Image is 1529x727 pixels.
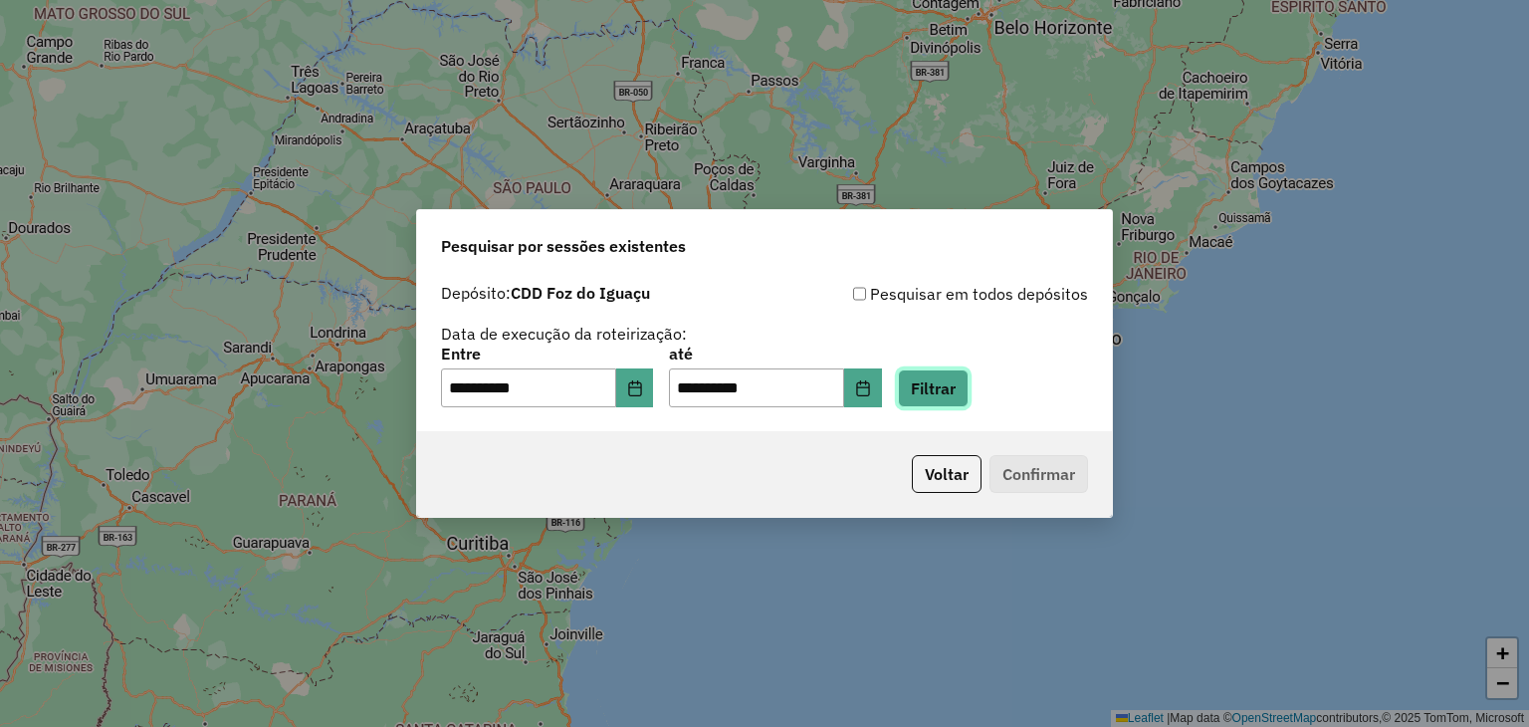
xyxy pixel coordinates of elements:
[616,368,654,408] button: Choose Date
[669,342,881,365] label: até
[912,455,982,493] button: Voltar
[441,281,650,305] label: Depósito:
[898,369,969,407] button: Filtrar
[844,368,882,408] button: Choose Date
[441,342,653,365] label: Entre
[511,283,650,303] strong: CDD Foz do Iguaçu
[441,234,686,258] span: Pesquisar por sessões existentes
[441,322,687,346] label: Data de execução da roteirização:
[764,282,1088,306] div: Pesquisar em todos depósitos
